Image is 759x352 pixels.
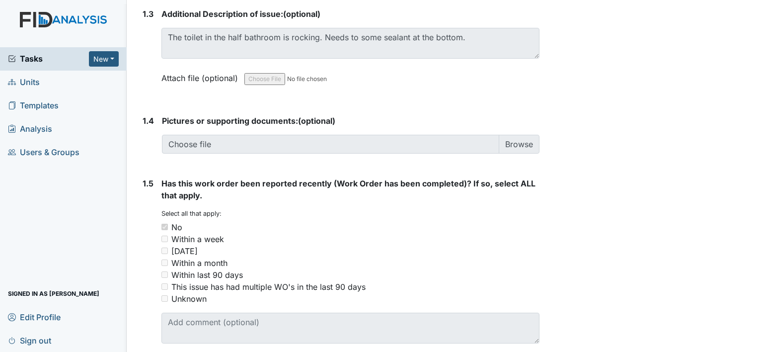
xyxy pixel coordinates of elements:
[161,9,283,19] span: Additional Description of issue:
[161,271,168,278] input: Within last 90 days
[162,115,539,127] strong: (optional)
[161,260,168,266] input: Within a month
[161,295,168,302] input: Unknown
[161,248,168,254] input: [DATE]
[161,224,168,230] input: No
[8,75,40,90] span: Units
[8,145,79,160] span: Users & Groups
[171,293,207,305] div: Unknown
[162,116,298,126] span: Pictures or supporting documents:
[171,257,228,269] div: Within a month
[8,286,99,301] span: Signed in as [PERSON_NAME]
[8,98,59,113] span: Templates
[143,8,153,20] label: 1.3
[8,333,51,348] span: Sign out
[89,51,119,67] button: New
[161,67,242,84] label: Attach file (optional)
[143,177,153,189] label: 1.5
[8,121,52,137] span: Analysis
[161,178,535,200] span: Has this work order been reported recently (Work Order has been completed)? If so, select ALL tha...
[8,309,61,325] span: Edit Profile
[171,245,198,257] div: [DATE]
[161,28,539,59] textarea: The toilet in the half bathroom is rocking. Needs to some sealant at the bottom.
[161,210,222,217] small: Select all that apply:
[171,221,182,233] div: No
[171,281,366,293] div: This issue has had multiple WO's in the last 90 days
[161,283,168,290] input: This issue has had multiple WO's in the last 90 days
[171,233,224,245] div: Within a week
[161,236,168,242] input: Within a week
[8,53,89,65] a: Tasks
[143,115,154,127] label: 1.4
[171,269,243,281] div: Within last 90 days
[161,8,539,20] strong: (optional)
